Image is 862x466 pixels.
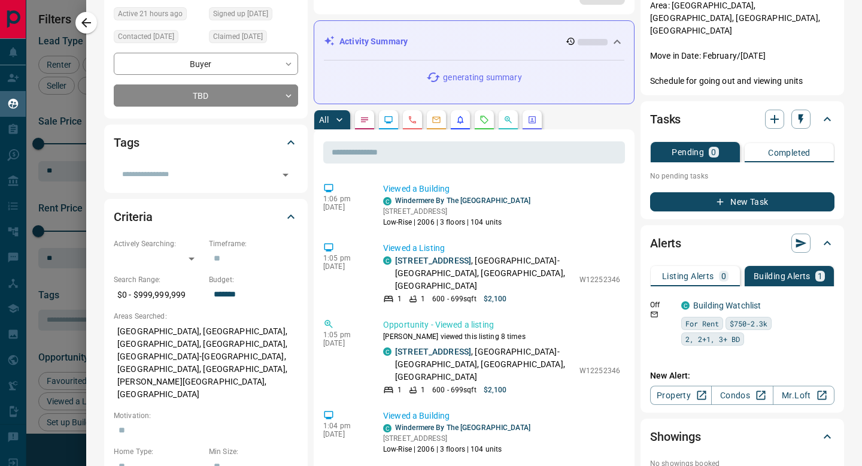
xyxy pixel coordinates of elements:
p: Completed [768,149,811,157]
p: [DATE] [323,262,365,271]
p: Activity Summary [339,35,408,48]
a: [STREET_ADDRESS] [395,256,471,265]
p: 1 [421,385,425,395]
svg: Email [650,310,658,319]
p: [PERSON_NAME] viewed this listing 8 times [383,331,620,342]
div: Criteria [114,202,298,231]
h2: Alerts [650,234,681,253]
p: 0 [711,148,716,156]
div: condos.ca [681,301,690,310]
span: Claimed [DATE] [213,31,263,43]
p: [STREET_ADDRESS] [383,433,530,444]
p: Actively Searching: [114,238,203,249]
p: Motivation: [114,410,298,421]
a: Condos [711,386,773,405]
div: condos.ca [383,347,391,356]
h2: Tags [114,133,139,152]
div: condos.ca [383,256,391,265]
p: Viewed a Building [383,410,620,422]
p: Low-Rise | 2006 | 3 floors | 104 units [383,444,530,455]
a: Windermere By The [GEOGRAPHIC_DATA] [395,196,530,205]
div: Tasks [650,105,834,134]
p: 1 [397,385,402,395]
p: Viewed a Building [383,183,620,195]
p: $0 - $999,999,999 [114,285,203,305]
p: Building Alerts [754,272,811,280]
div: Showings [650,422,834,451]
p: $2,100 [484,385,507,395]
p: Off [650,299,674,310]
svg: Listing Alerts [456,115,465,125]
a: Building Watchlist [693,301,761,310]
a: Property [650,386,712,405]
span: Active 21 hours ago [118,8,183,20]
div: Activity Summary [324,31,624,53]
p: , [GEOGRAPHIC_DATA]-[GEOGRAPHIC_DATA], [GEOGRAPHIC_DATA], [GEOGRAPHIC_DATA] [395,346,573,383]
p: [GEOGRAPHIC_DATA], [GEOGRAPHIC_DATA], [GEOGRAPHIC_DATA], [GEOGRAPHIC_DATA], [GEOGRAPHIC_DATA]-[GE... [114,322,298,404]
p: 1 [397,293,402,304]
span: 2, 2+1, 3+ BD [685,333,740,345]
p: generating summary [443,71,521,84]
div: Wed Dec 16 2015 [209,7,298,24]
p: [DATE] [323,203,365,211]
svg: Requests [479,115,489,125]
p: Opportunity - Viewed a listing [383,319,620,331]
div: Buyer [114,53,298,75]
div: TBD [114,84,298,107]
svg: Lead Browsing Activity [384,115,393,125]
div: Alerts [650,229,834,258]
div: condos.ca [383,197,391,205]
p: W12252346 [579,274,620,285]
p: 1:05 pm [323,331,365,339]
p: [DATE] [323,339,365,347]
p: W12252346 [579,365,620,376]
a: [STREET_ADDRESS] [395,347,471,356]
h2: Criteria [114,207,153,226]
span: Contacted [DATE] [118,31,174,43]
p: [STREET_ADDRESS] [383,206,530,217]
div: Tags [114,128,298,157]
p: Search Range: [114,274,203,285]
p: 1:06 pm [323,195,365,203]
p: 1:05 pm [323,254,365,262]
p: Pending [672,148,704,156]
p: 600 - 699 sqft [432,293,476,304]
button: Open [277,167,294,183]
span: Signed up [DATE] [213,8,268,20]
span: $750-2.3k [730,317,767,329]
p: 1:04 pm [323,422,365,430]
button: New Task [650,192,834,211]
h2: Showings [650,427,701,446]
a: Windermere By The [GEOGRAPHIC_DATA] [395,423,530,432]
p: Min Size: [209,446,298,457]
p: 0 [721,272,726,280]
p: Areas Searched: [114,311,298,322]
p: All [319,116,329,124]
p: 1 [421,293,425,304]
p: No pending tasks [650,167,834,185]
svg: Emails [432,115,441,125]
p: $2,100 [484,293,507,304]
p: Budget: [209,274,298,285]
h2: Tasks [650,110,681,129]
p: [DATE] [323,430,365,438]
span: For Rent [685,317,719,329]
svg: Agent Actions [527,115,537,125]
p: New Alert: [650,370,834,382]
svg: Calls [408,115,417,125]
div: condos.ca [383,424,391,432]
p: Viewed a Listing [383,242,620,255]
p: Timeframe: [209,238,298,249]
div: Thu Feb 07 2019 [209,30,298,47]
p: , [GEOGRAPHIC_DATA]-[GEOGRAPHIC_DATA], [GEOGRAPHIC_DATA], [GEOGRAPHIC_DATA] [395,255,573,292]
div: Mon Aug 18 2025 [114,7,203,24]
a: Mr.Loft [773,386,834,405]
p: Home Type: [114,446,203,457]
svg: Notes [360,115,369,125]
div: Mon Jul 14 2025 [114,30,203,47]
p: Low-Rise | 2006 | 3 floors | 104 units [383,217,530,228]
p: 1 [818,272,822,280]
svg: Opportunities [503,115,513,125]
p: 600 - 699 sqft [432,385,476,395]
p: Listing Alerts [662,272,714,280]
